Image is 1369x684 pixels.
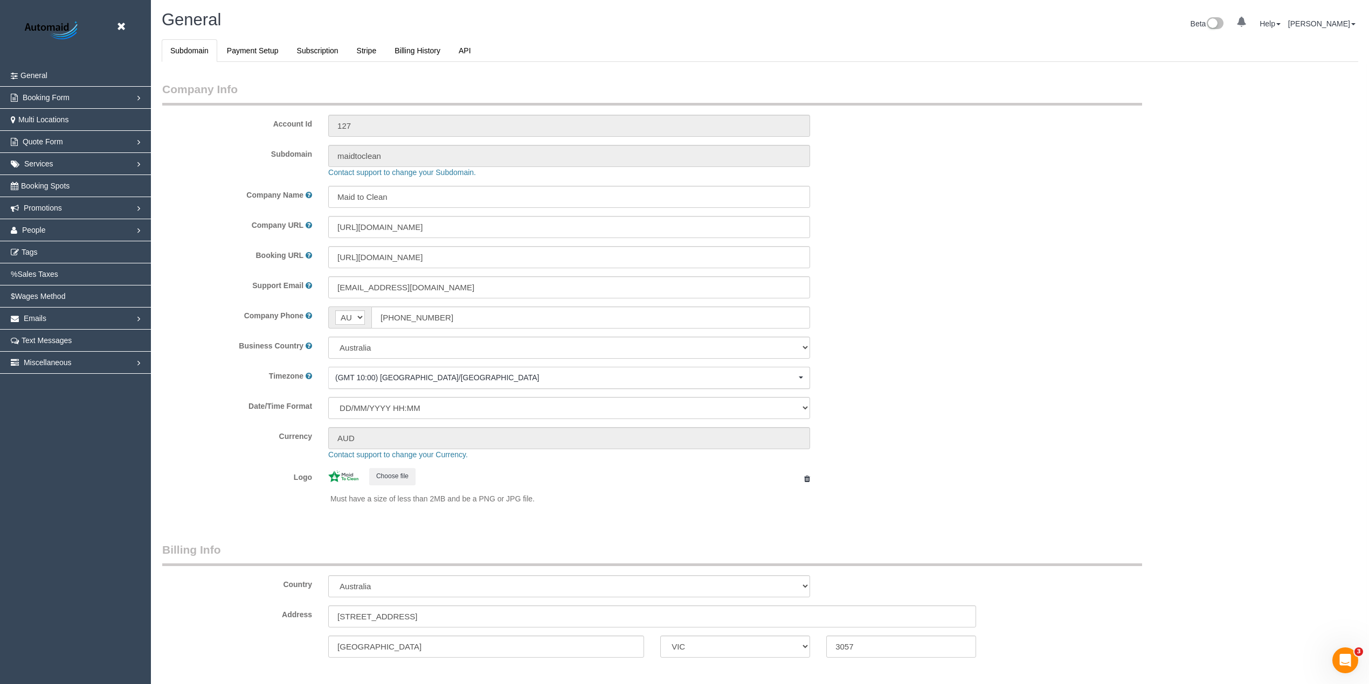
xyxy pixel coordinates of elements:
a: [PERSON_NAME] [1288,19,1356,28]
iframe: Intercom live chat [1332,647,1358,673]
span: Multi Locations [18,115,68,124]
span: People [22,226,46,234]
label: Currency [154,427,320,442]
button: Choose file [369,468,416,485]
span: Promotions [24,204,62,212]
label: Account Id [154,115,320,129]
img: 367b4035868b057e955216826a9f17c862141b21.jpeg [328,470,358,482]
span: (GMT 10:00) [GEOGRAPHIC_DATA]/[GEOGRAPHIC_DATA] [335,372,796,383]
span: Emails [24,314,46,323]
label: Business Country [239,340,303,351]
label: Booking URL [256,250,304,261]
span: Booking Spots [21,182,70,190]
span: Sales Taxes [17,270,58,278]
p: Must have a size of less than 2MB and be a PNG or JPG file. [330,493,810,504]
span: Text Messages [22,336,72,345]
label: Company URL [252,220,303,231]
label: Company Phone [244,310,303,321]
label: Logo [154,468,320,483]
a: Stripe [348,39,385,62]
button: (GMT 10:00) [GEOGRAPHIC_DATA]/[GEOGRAPHIC_DATA] [328,367,810,389]
div: Contact support to change your Subdomain. [320,167,1316,178]
span: Tags [22,248,38,256]
a: API [450,39,480,62]
a: Subdomain [162,39,217,62]
span: General [20,71,47,80]
a: Help [1260,19,1281,28]
label: Country [283,579,312,590]
ol: Choose Timezone [328,367,810,389]
label: Timezone [269,371,303,381]
span: Miscellaneous [24,358,72,367]
a: Beta [1191,19,1224,28]
span: Wages Method [15,292,66,301]
legend: Company Info [162,81,1142,106]
label: Support Email [252,280,303,291]
span: Booking Form [23,93,70,102]
a: Billing History [386,39,449,62]
legend: Billing Info [162,542,1142,566]
img: Automaid Logo [19,19,86,43]
span: 3 [1354,647,1363,656]
a: Subscription [288,39,347,62]
input: Phone [371,306,810,329]
label: Date/Time Format [154,397,320,411]
input: City [328,636,644,658]
img: New interface [1206,17,1223,31]
label: Address [282,609,312,620]
label: Company Name [246,190,303,200]
span: Quote Form [23,137,63,146]
span: General [162,10,221,29]
label: Subdomain [154,145,320,159]
input: Zip [826,636,976,658]
span: Services [24,159,53,168]
a: Payment Setup [218,39,287,62]
div: Contact support to change your Currency. [320,449,1316,460]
